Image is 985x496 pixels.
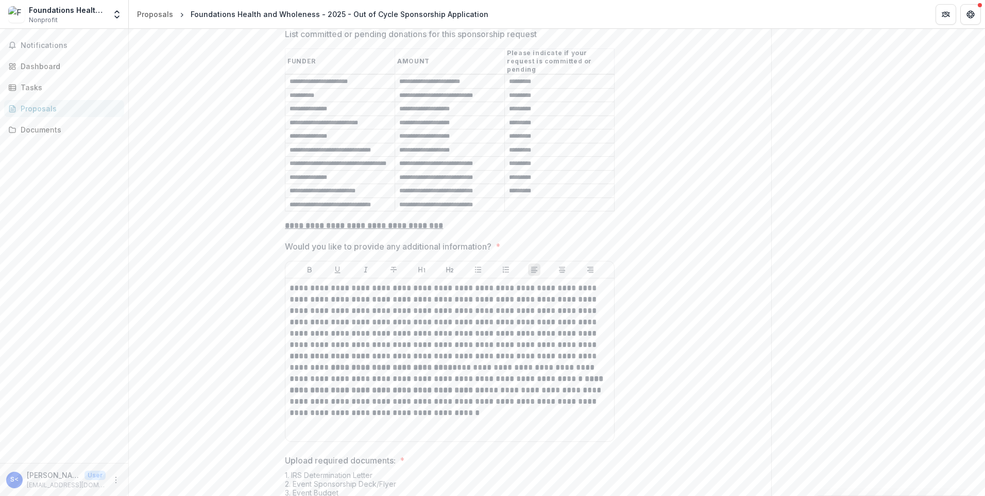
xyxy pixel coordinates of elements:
button: Strike [387,263,400,276]
button: Heading 2 [444,263,456,276]
button: Italicize [360,263,372,276]
span: Notifications [21,41,120,50]
div: Sarah Graper <sgraper@wearefoundations.org> [10,476,19,483]
p: Upload required documents: [285,454,396,467]
p: User [84,471,106,480]
th: FUNDER [285,49,395,75]
div: Tasks [21,82,116,93]
th: AMOUNT [395,49,505,75]
p: Would you like to provide any additional information? [285,240,491,253]
button: Ordered List [500,263,512,276]
div: Proposals [21,103,116,114]
p: [EMAIL_ADDRESS][DOMAIN_NAME] [27,481,106,490]
a: Tasks [4,79,124,96]
button: Align Right [584,263,597,276]
button: More [110,474,122,486]
p: [PERSON_NAME] <[EMAIL_ADDRESS][DOMAIN_NAME]> [27,470,80,481]
button: Align Center [556,263,568,276]
a: Proposals [4,100,124,117]
div: Documents [21,124,116,135]
button: Get Help [960,4,981,25]
span: Nonprofit [29,15,58,25]
div: Foundations Health and Wholeness - 2025 - Out of Cycle Sponsorship Application [191,9,488,20]
th: Please indicate if your request is committed or pending [505,49,615,75]
button: Bullet List [472,263,484,276]
button: Heading 1 [416,263,428,276]
button: Open entity switcher [110,4,124,25]
button: Align Left [528,263,540,276]
button: Partners [936,4,956,25]
button: Notifications [4,37,124,54]
button: Underline [331,263,344,276]
a: Documents [4,121,124,138]
nav: breadcrumb [133,7,492,22]
a: Proposals [133,7,177,22]
button: Bold [303,263,316,276]
div: Foundations Health and Wholeness [29,5,106,15]
img: Foundations Health and Wholeness [8,6,25,23]
a: Dashboard [4,58,124,75]
div: Proposals [137,9,173,20]
div: Dashboard [21,61,116,72]
p: List committed or pending donations for this sponsorship request [285,28,537,40]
